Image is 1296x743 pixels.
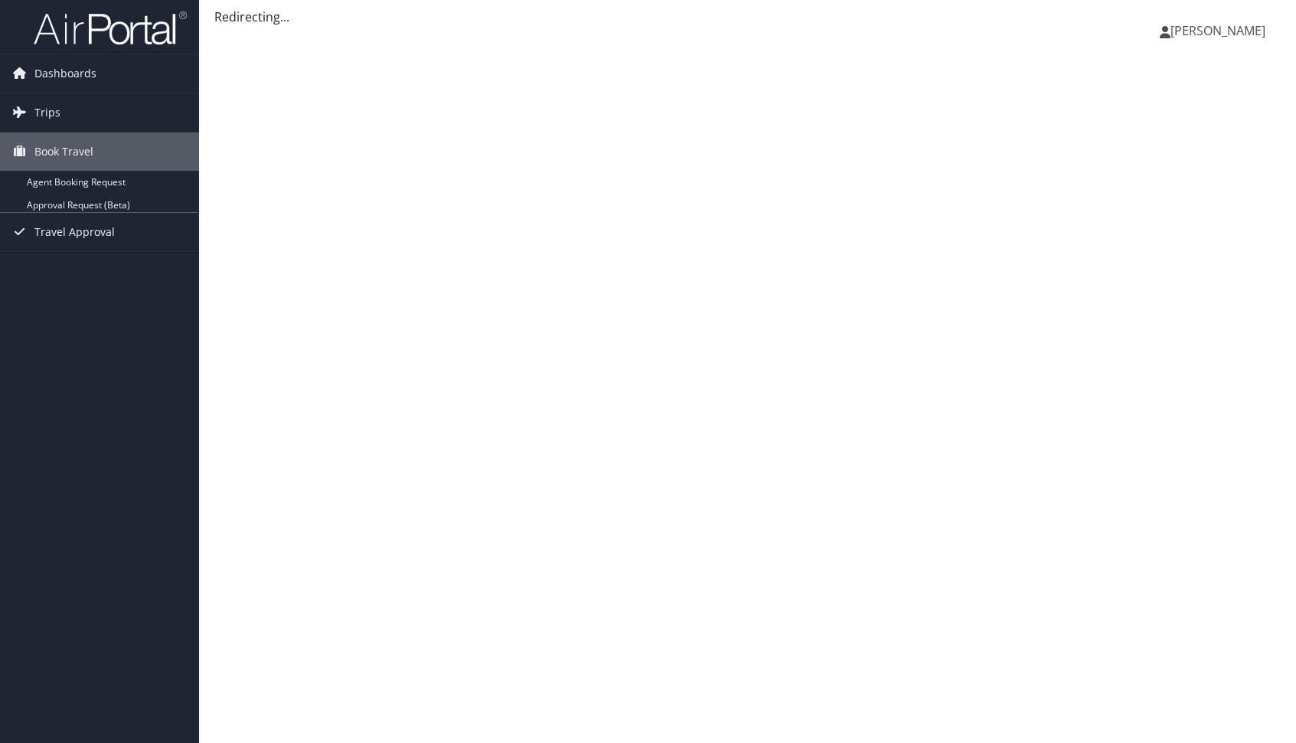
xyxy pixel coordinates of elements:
a: [PERSON_NAME] [1160,8,1281,54]
span: Trips [34,93,60,132]
div: Redirecting... [214,8,1281,26]
img: airportal-logo.png [34,10,187,46]
span: Travel Approval [34,213,115,251]
span: [PERSON_NAME] [1170,22,1265,39]
span: Dashboards [34,54,96,93]
span: Book Travel [34,133,93,171]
